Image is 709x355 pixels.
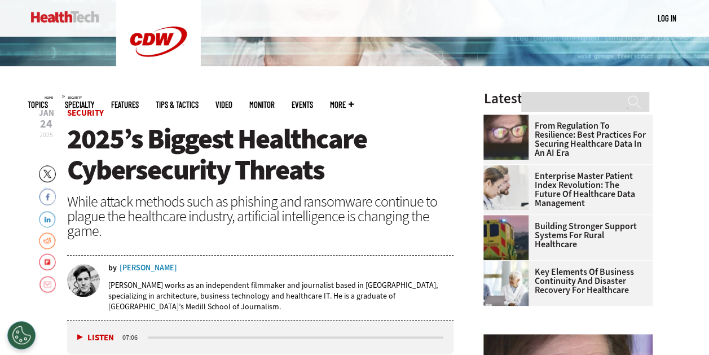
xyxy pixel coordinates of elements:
[77,334,114,342] button: Listen
[39,119,54,130] span: 24
[7,321,36,349] button: Open Preferences
[658,13,676,23] a: Log in
[483,215,529,260] img: ambulance driving down country road at sunset
[65,100,94,109] span: Specialty
[39,130,53,139] span: 2025
[483,261,534,270] a: incident response team discusses around a table
[111,100,139,109] a: Features
[483,222,646,249] a: Building Stronger Support Systems for Rural Healthcare
[31,11,99,23] img: Home
[108,264,117,272] span: by
[658,12,676,24] div: User menu
[483,165,534,174] a: medical researchers look at data on desktop monitor
[121,332,146,343] div: duration
[483,261,529,306] img: incident response team discusses around a table
[67,120,367,189] span: 2025’s Biggest Healthcare Cybersecurity Threats
[67,264,100,297] img: nathan eddy
[330,100,354,109] span: More
[483,121,646,157] a: From Regulation to Resilience: Best Practices for Securing Healthcare Data in an AI Era
[483,268,646,295] a: Key Elements of Business Continuity and Disaster Recovery for Healthcare
[67,194,454,238] div: While attack methods such as phishing and ransomware continue to plague the healthcare industry, ...
[7,321,36,349] div: Cookies Settings
[28,100,48,109] span: Topics
[215,100,232,109] a: Video
[483,172,646,208] a: Enterprise Master Patient Index Revolution: The Future of Healthcare Data Management
[156,100,199,109] a: Tips & Tactics
[483,165,529,210] img: medical researchers look at data on desktop monitor
[120,264,177,272] a: [PERSON_NAME]
[483,215,534,224] a: ambulance driving down country road at sunset
[483,91,653,106] h3: Latest Articles
[108,280,454,312] p: [PERSON_NAME] works as an independent filmmaker and journalist based in [GEOGRAPHIC_DATA], specia...
[249,100,275,109] a: MonITor
[67,321,454,354] div: media player
[483,115,534,124] a: woman wearing glasses looking at healthcare data on screen
[116,74,201,86] a: CDW
[483,115,529,160] img: woman wearing glasses looking at healthcare data on screen
[292,100,313,109] a: Events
